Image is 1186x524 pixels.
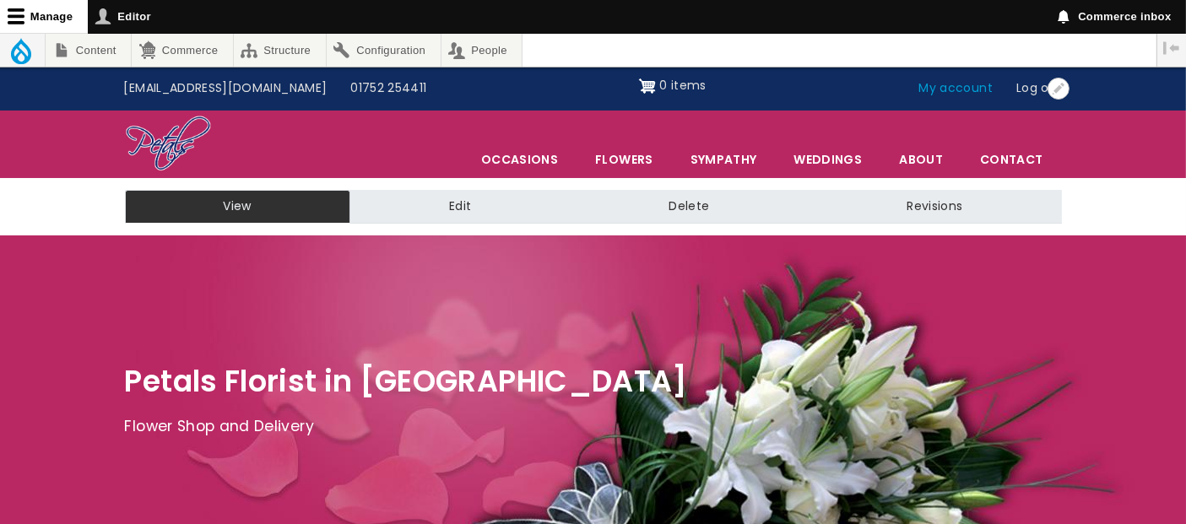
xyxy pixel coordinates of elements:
a: People [441,34,523,67]
a: Configuration [327,34,441,67]
a: Log out [1005,73,1074,105]
a: Contact [962,142,1060,177]
span: 0 items [659,77,706,94]
nav: Tabs [112,190,1075,224]
a: Commerce [132,34,232,67]
a: Delete [570,190,808,224]
p: Flower Shop and Delivery [125,414,1062,440]
a: My account [907,73,1005,105]
a: View [125,190,350,224]
span: Occasions [463,142,576,177]
button: Open User account menu configuration options [1048,78,1070,100]
img: Shopping cart [639,73,656,100]
button: Vertical orientation [1157,34,1186,62]
a: Edit [350,190,570,224]
a: Sympathy [673,142,775,177]
a: Content [46,34,131,67]
span: Weddings [776,142,880,177]
a: 01752 254411 [338,73,438,105]
a: [EMAIL_ADDRESS][DOMAIN_NAME] [112,73,339,105]
a: Shopping cart 0 items [639,73,707,100]
span: Petals Florist in [GEOGRAPHIC_DATA] [125,360,688,402]
a: About [881,142,961,177]
a: Revisions [808,190,1061,224]
a: Structure [234,34,326,67]
img: Home [125,115,212,174]
a: Flowers [577,142,670,177]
